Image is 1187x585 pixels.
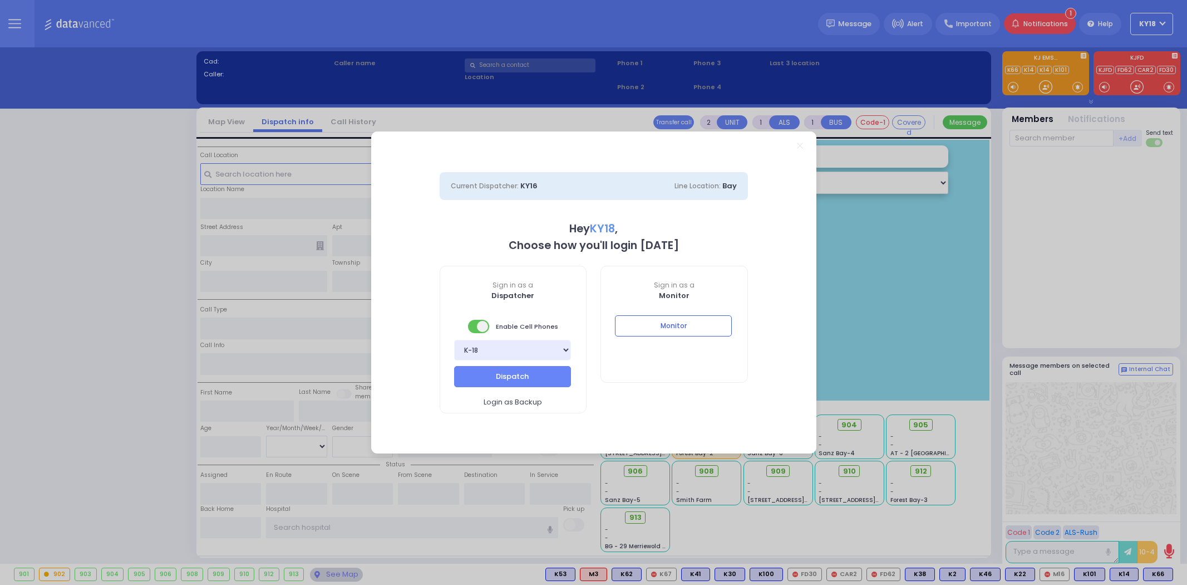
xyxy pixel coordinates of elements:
[440,280,587,290] span: Sign in as a
[797,143,803,149] a: Close
[509,238,679,253] b: Choose how you'll login [DATE]
[590,221,615,236] span: KY18
[451,181,519,191] span: Current Dispatcher:
[615,315,732,337] button: Monitor
[722,181,737,191] span: Bay
[569,221,618,236] b: Hey ,
[454,366,571,387] button: Dispatch
[674,181,721,191] span: Line Location:
[468,319,558,334] span: Enable Cell Phones
[491,290,534,301] b: Dispatcher
[484,397,542,408] span: Login as Backup
[520,181,538,191] span: KY16
[659,290,689,301] b: Monitor
[601,280,747,290] span: Sign in as a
